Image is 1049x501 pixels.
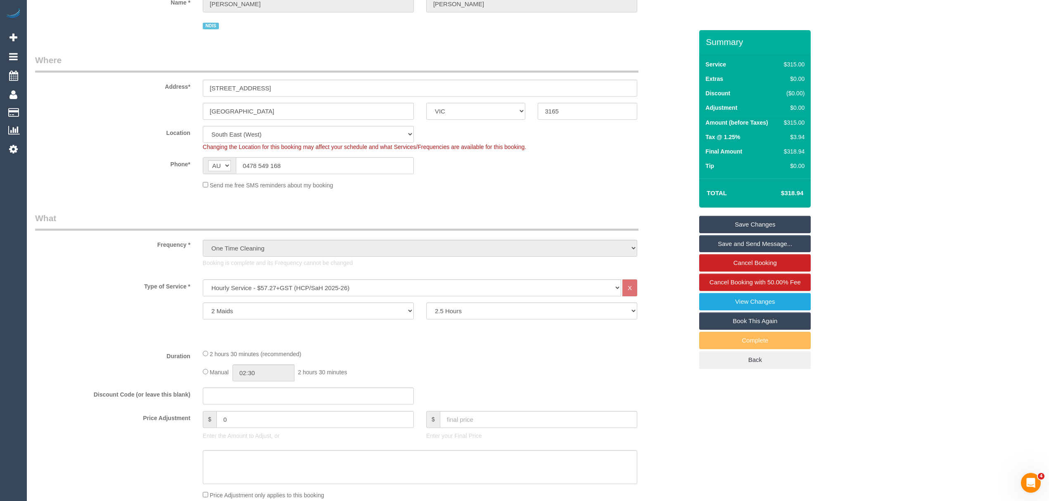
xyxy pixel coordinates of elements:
div: $0.00 [781,75,805,83]
div: $315.00 [781,60,805,69]
strong: Total [707,189,727,196]
label: Address* [29,80,197,91]
legend: What [35,212,638,231]
iframe: Intercom live chat [1021,473,1041,493]
div: $3.94 [781,133,805,141]
span: Price Adjustment only applies to this booking [210,492,324,499]
label: Discount [705,89,730,97]
a: Book This Again [699,312,811,330]
div: $318.94 [781,147,805,156]
p: Enter the Amount to Adjust, or [203,432,414,440]
input: Phone* [236,157,414,174]
label: Frequency * [29,238,197,249]
a: Cancel Booking [699,254,811,272]
h4: $318.94 [756,190,803,197]
a: View Changes [699,293,811,310]
label: Extras [705,75,723,83]
span: Manual [210,369,229,376]
h3: Summary [706,37,807,47]
img: Automaid Logo [5,8,21,20]
label: Discount Code (or leave this blank) [29,388,197,399]
p: Enter your Final Price [426,432,637,440]
input: final price [440,411,637,428]
label: Tax @ 1.25% [705,133,740,141]
span: $ [426,411,440,428]
span: 4 [1038,473,1044,480]
legend: Where [35,54,638,73]
span: Send me free SMS reminders about my booking [210,182,333,189]
div: $315.00 [781,118,805,127]
a: Save and Send Message... [699,235,811,253]
label: Final Amount [705,147,742,156]
input: Post Code* [538,103,637,120]
label: Price Adjustment [29,411,197,422]
p: Booking is complete and its Frequency cannot be changed [203,259,637,267]
span: 2 hours 30 minutes [298,369,347,376]
span: 2 hours 30 minutes (recommended) [210,351,301,357]
a: Cancel Booking with 50.00% Fee [699,274,811,291]
label: Tip [705,162,714,170]
input: Suburb* [203,103,414,120]
div: ($0.00) [781,89,805,97]
a: Save Changes [699,216,811,233]
span: Changing the Location for this booking may affect your schedule and what Services/Frequencies are... [203,144,526,150]
span: NDIS [203,23,219,29]
label: Service [705,60,726,69]
label: Location [29,126,197,137]
label: Adjustment [705,104,737,112]
a: Back [699,351,811,369]
label: Amount (before Taxes) [705,118,768,127]
span: $ [203,411,216,428]
label: Duration [29,349,197,360]
span: Cancel Booking with 50.00% Fee [710,279,801,286]
div: $0.00 [781,162,805,170]
label: Phone* [29,157,197,168]
div: $0.00 [781,104,805,112]
label: Type of Service * [29,279,197,291]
